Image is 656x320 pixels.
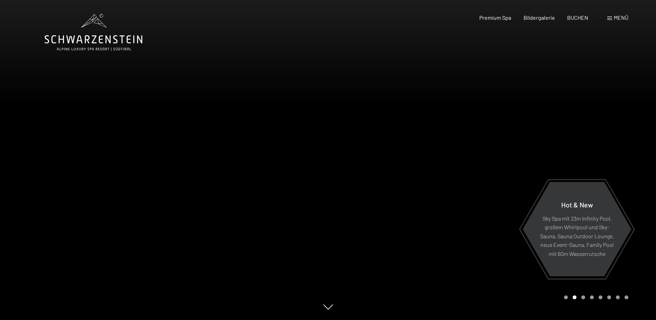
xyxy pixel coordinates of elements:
a: Premium Spa [479,14,511,21]
div: Carousel Pagination [562,295,628,299]
div: Carousel Page 8 [625,295,628,299]
span: Menü [614,14,628,21]
div: Carousel Page 2 (Current Slide) [573,295,576,299]
div: Carousel Page 4 [590,295,594,299]
p: Sky Spa mit 23m Infinity Pool, großem Whirlpool und Sky-Sauna, Sauna Outdoor Lounge, neue Event-S... [539,214,615,258]
span: Hot & New [561,200,593,208]
a: BUCHEN [567,14,588,21]
div: Carousel Page 6 [607,295,611,299]
div: Carousel Page 3 [581,295,585,299]
div: Carousel Page 5 [599,295,602,299]
div: Carousel Page 7 [616,295,620,299]
div: Carousel Page 1 [564,295,568,299]
a: Hot & New Sky Spa mit 23m Infinity Pool, großem Whirlpool und Sky-Sauna, Sauna Outdoor Lounge, ne... [522,181,632,277]
a: Bildergalerie [524,14,555,21]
